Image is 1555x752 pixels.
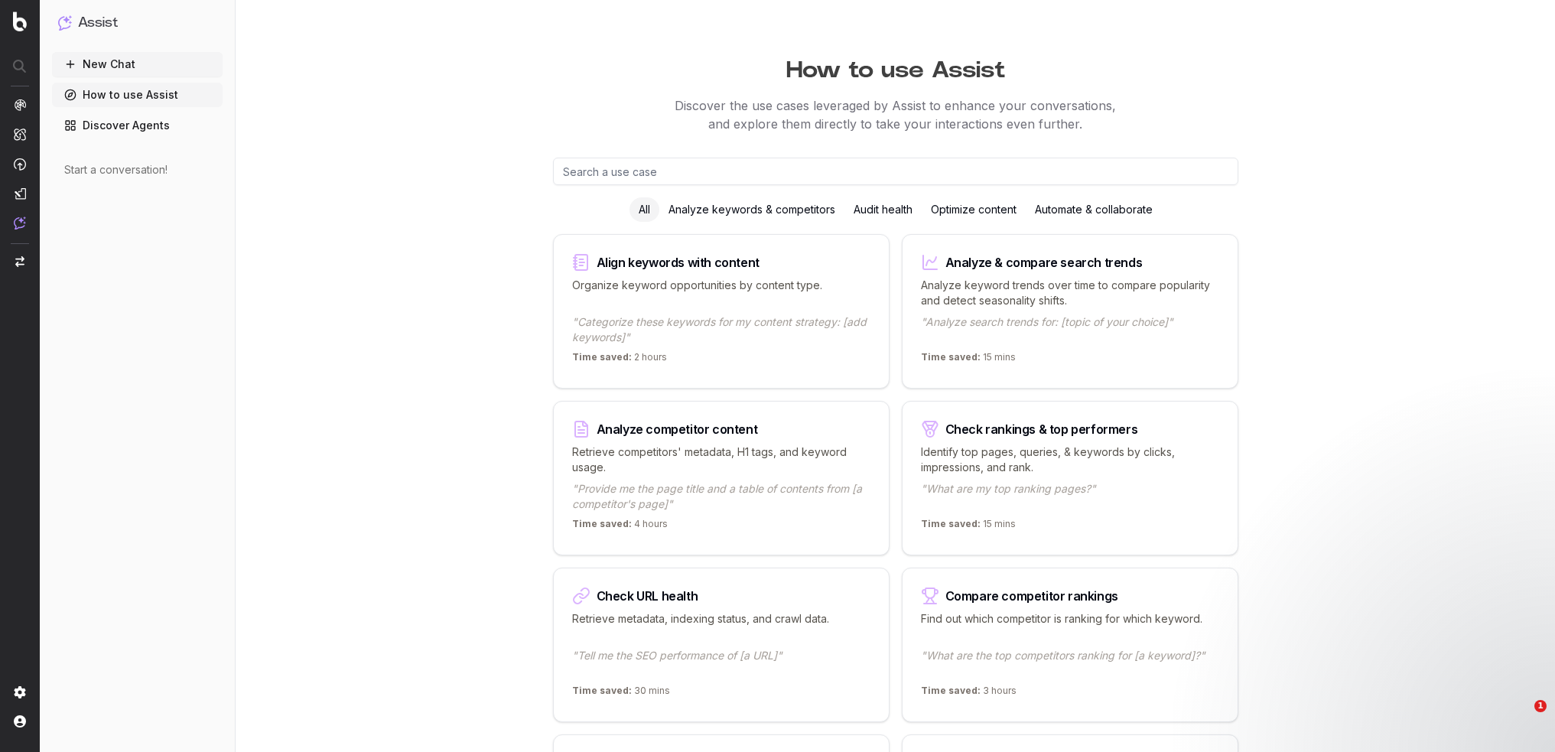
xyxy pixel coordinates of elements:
[597,590,698,602] div: Check URL health
[921,518,981,529] span: Time saved:
[14,216,26,230] img: Assist
[921,611,1219,642] p: Find out which competitor is ranking for which keyword.
[553,158,1238,185] input: Search a use case
[64,162,210,177] div: Start a conversation!
[13,11,27,31] img: Botify logo
[844,197,922,222] div: Audit health
[572,351,667,369] p: 2 hours
[52,113,223,138] a: Discover Agents
[572,518,668,536] p: 4 hours
[14,715,26,728] img: My account
[921,314,1219,345] p: "Analyze search trends for: [topic of your choice]"
[597,423,758,435] div: Analyze competitor content
[572,444,870,475] p: Retrieve competitors' metadata, H1 tags, and keyword usage.
[78,12,118,34] h1: Assist
[572,278,870,308] p: Organize keyword opportunities by content type.
[921,278,1219,308] p: Analyze keyword trends over time to compare popularity and detect seasonality shifts.
[14,158,26,171] img: Activation
[58,15,72,30] img: Assist
[308,96,1483,133] p: Discover the use cases leveraged by Assist to enhance your conversations, and explore them direct...
[572,518,632,529] span: Time saved:
[921,351,1016,369] p: 15 mins
[1503,700,1540,737] iframe: Intercom live chat
[921,685,1017,703] p: 3 hours
[921,685,981,696] span: Time saved:
[14,128,26,141] img: Intelligence
[572,648,870,679] p: "Tell me the SEO performance of [a URL]"
[1026,197,1162,222] div: Automate & collaborate
[52,52,223,77] button: New Chat
[572,314,870,345] p: "Categorize these keywords for my content strategy: [add keywords]"
[572,351,632,363] span: Time saved:
[14,187,26,200] img: Studio
[659,197,844,222] div: Analyze keywords & competitors
[921,648,1219,679] p: "What are the top competitors ranking for [a keyword]?"
[308,49,1483,84] h1: How to use Assist
[572,685,670,703] p: 30 mins
[58,12,216,34] button: Assist
[572,481,870,512] p: "Provide me the page title and a table of contents from [a competitor's page]"
[15,256,24,267] img: Switch project
[572,685,632,696] span: Time saved:
[597,256,760,269] div: Align keywords with content
[922,197,1026,222] div: Optimize content
[921,444,1219,475] p: Identify top pages, queries, & keywords by clicks, impressions, and rank.
[14,686,26,698] img: Setting
[14,99,26,111] img: Analytics
[572,611,870,642] p: Retrieve metadata, indexing status, and crawl data.
[945,590,1118,602] div: Compare competitor rankings
[921,481,1219,512] p: "What are my top ranking pages?"
[921,351,981,363] span: Time saved:
[1534,700,1547,712] span: 1
[921,518,1016,536] p: 15 mins
[629,197,659,222] div: All
[945,256,1143,269] div: Analyze & compare search trends
[52,83,223,107] a: How to use Assist
[945,423,1138,435] div: Check rankings & top performers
